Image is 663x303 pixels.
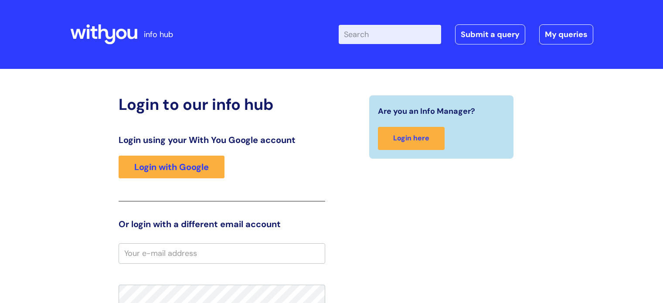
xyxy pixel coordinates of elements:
[144,27,173,41] p: info hub
[378,104,475,118] span: Are you an Info Manager?
[339,25,441,44] input: Search
[119,135,325,145] h3: Login using your With You Google account
[119,219,325,229] h3: Or login with a different email account
[119,156,224,178] a: Login with Google
[539,24,593,44] a: My queries
[119,243,325,263] input: Your e-mail address
[378,127,445,150] a: Login here
[119,95,325,114] h2: Login to our info hub
[455,24,525,44] a: Submit a query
